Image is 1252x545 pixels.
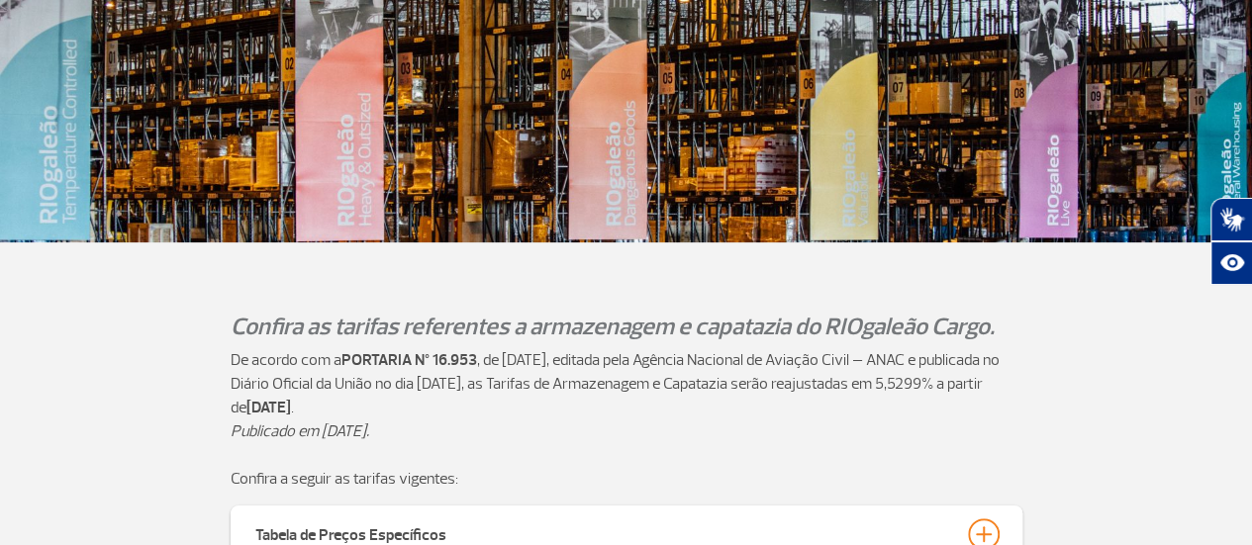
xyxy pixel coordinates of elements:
strong: PORTARIA Nº 16.953 [341,350,477,370]
p: Confira a seguir as tarifas vigentes: [231,467,1022,491]
div: Plugin de acessibilidade da Hand Talk. [1210,198,1252,285]
p: De acordo com a , de [DATE], editada pela Agência Nacional de Aviação Civil – ANAC e publicada no... [231,348,1022,419]
strong: [DATE] [246,398,291,417]
em: Publicado em [DATE]. [231,421,369,441]
button: Abrir tradutor de língua de sinais. [1210,198,1252,241]
button: Abrir recursos assistivos. [1210,241,1252,285]
p: Confira as tarifas referentes a armazenagem e capatazia do RIOgaleão Cargo. [231,310,1022,343]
